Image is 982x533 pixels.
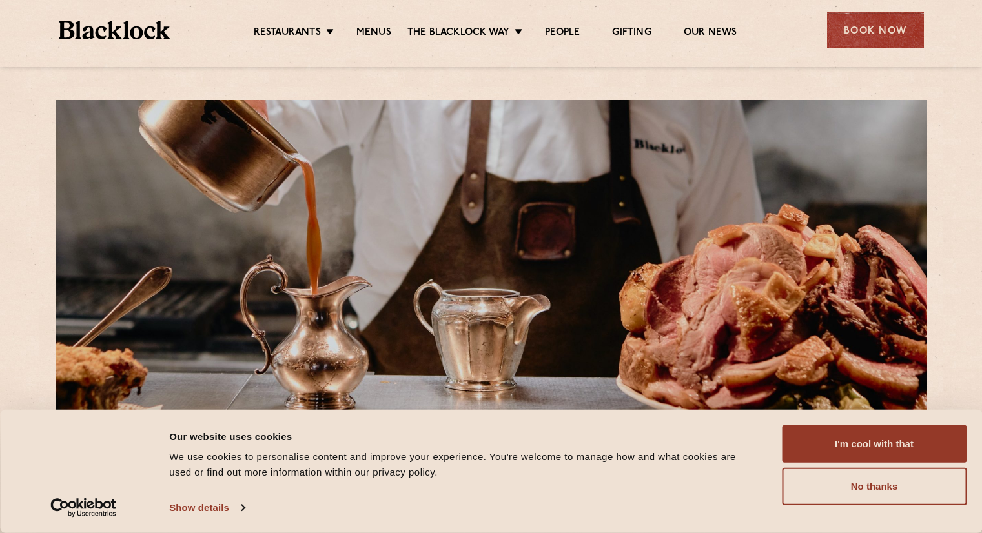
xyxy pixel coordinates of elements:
[356,26,391,41] a: Menus
[782,425,967,463] button: I'm cool with that
[827,12,924,48] div: Book Now
[612,26,651,41] a: Gifting
[407,26,509,41] a: The Blacklock Way
[169,449,753,480] div: We use cookies to personalise content and improve your experience. You're welcome to manage how a...
[169,498,244,518] a: Show details
[782,468,967,505] button: No thanks
[59,21,170,39] img: BL_Textured_Logo-footer-cropped.svg
[684,26,737,41] a: Our News
[169,428,753,444] div: Our website uses cookies
[254,26,321,41] a: Restaurants
[27,498,140,518] a: Usercentrics Cookiebot - opens in a new window
[545,26,580,41] a: People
